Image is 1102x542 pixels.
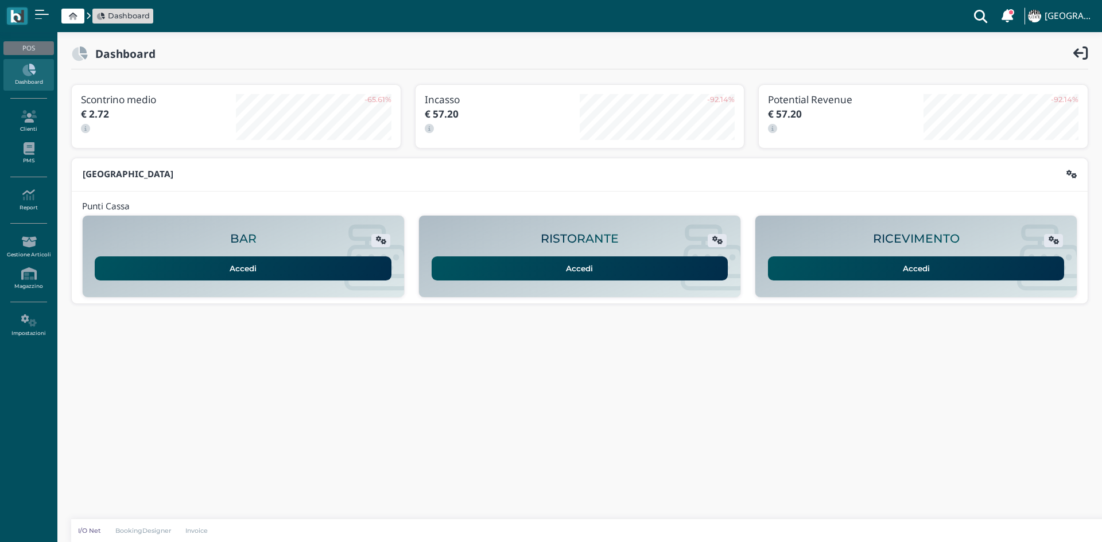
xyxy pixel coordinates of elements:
[873,232,960,245] h2: RICEVIMENTO
[432,256,728,280] a: Accedi
[3,59,53,91] a: Dashboard
[3,106,53,137] a: Clienti
[3,138,53,169] a: PMS
[541,232,619,245] h2: RISTORANTE
[95,256,391,280] a: Accedi
[3,263,53,294] a: Magazzino
[10,10,24,23] img: logo
[82,202,130,212] h4: Punti Cassa
[1020,506,1092,532] iframe: Help widget launcher
[768,94,923,105] h3: Potential Revenue
[81,107,109,120] b: € 2.72
[108,10,150,21] span: Dashboard
[230,232,257,245] h2: BAR
[3,231,53,263] a: Gestione Articoli
[3,184,53,216] a: Report
[83,168,173,180] b: [GEOGRAPHIC_DATA]
[81,94,236,105] h3: Scontrino medio
[768,256,1065,280] a: Accedi
[96,10,150,21] a: Dashboard
[88,48,156,60] h2: Dashboard
[425,94,580,105] h3: Incasso
[425,107,459,120] b: € 57.20
[1045,11,1095,21] h4: [GEOGRAPHIC_DATA]
[3,310,53,341] a: Impostazioni
[768,107,802,120] b: € 57.20
[3,41,53,55] div: POS
[1026,2,1095,30] a: ... [GEOGRAPHIC_DATA]
[1028,10,1041,22] img: ...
